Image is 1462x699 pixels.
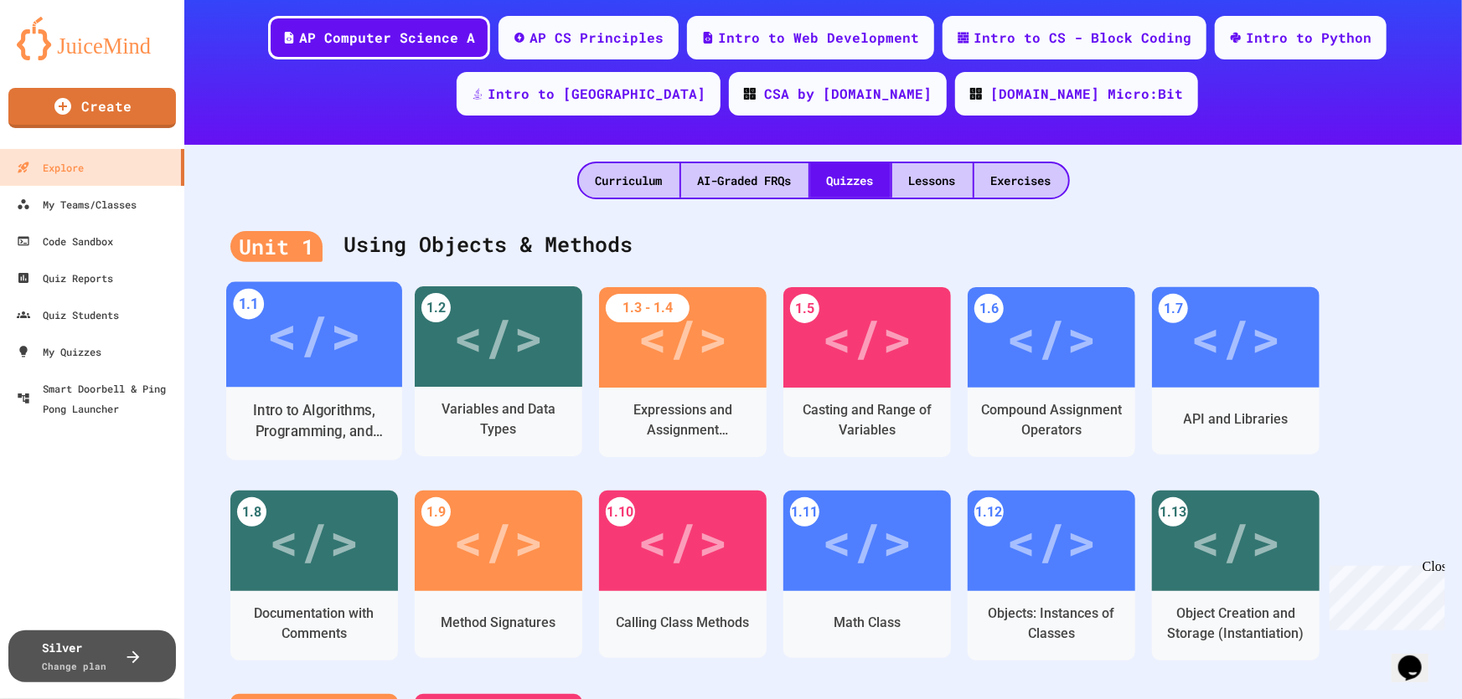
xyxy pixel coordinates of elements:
img: logo-orange.svg [17,17,168,60]
div: Silver [43,639,107,674]
div: Casting and Range of Variables [796,400,938,440]
div: </> [1191,503,1281,578]
div: 1.2 [421,293,451,322]
div: [DOMAIN_NAME] Micro:Bit [990,84,1183,104]
div: </> [1006,503,1097,578]
div: </> [1006,300,1097,375]
div: Intro to [GEOGRAPHIC_DATA] [488,84,705,104]
div: Quizzes [810,163,891,198]
div: Compound Assignment Operators [980,400,1123,440]
div: CSA by [DOMAIN_NAME] [764,84,932,104]
div: Curriculum [579,163,679,198]
img: CODE_logo_RGB.png [744,88,756,100]
div: Documentation with Comments [243,604,385,644]
div: My Teams/Classes [17,194,137,214]
div: 1.11 [790,497,819,527]
div: </> [822,503,912,578]
div: </> [822,300,912,375]
div: 1.1 [233,289,264,320]
div: Intro to Web Development [718,28,919,48]
div: Exercises [974,163,1068,198]
div: Variables and Data Types [427,399,570,439]
div: Unit 1 [230,231,323,263]
div: 1.12 [974,497,1004,527]
div: Method Signatures [442,613,556,633]
div: Chat with us now!Close [7,7,116,106]
div: </> [453,299,544,374]
div: AI-Graded FRQs [681,163,808,198]
button: SilverChange plan [8,630,176,682]
div: </> [638,300,728,375]
div: 1.5 [790,294,819,323]
div: 1.6 [974,294,1004,323]
div: Using Objects & Methods [230,212,1416,279]
div: API and Libraries [1184,409,1289,429]
div: 1.13 [1159,497,1188,527]
div: Calling Class Methods [617,613,750,633]
a: Create [8,88,176,128]
div: My Quizzes [17,342,101,362]
div: Smart Doorbell & Ping Pong Launcher [17,378,178,419]
iframe: chat widget [1323,559,1445,630]
div: Intro to Python [1246,28,1372,48]
iframe: chat widget [1392,632,1445,682]
div: 1.9 [421,497,451,527]
div: Object Creation and Storage (Instantiation) [1165,604,1307,644]
div: Lessons [892,163,973,198]
div: AP CS Principles [530,28,664,48]
div: Math Class [834,613,901,633]
div: </> [453,503,544,578]
span: Change plan [43,660,107,672]
div: </> [638,503,728,578]
div: Intro to Algorithms, Programming, and Compilers [240,400,390,442]
div: Expressions and Assignment Statements [612,400,754,440]
div: Explore [17,157,84,177]
img: CODE_logo_RGB.png [970,88,982,100]
div: Quiz Students [17,305,119,325]
div: Intro to CS - Block Coding [974,28,1191,48]
div: 1.3 - 1.4 [606,294,690,322]
div: </> [1191,300,1281,375]
div: 1.10 [606,497,635,527]
div: Quiz Reports [17,268,113,288]
div: Code Sandbox [17,231,113,251]
div: AP Computer Science A [299,28,475,48]
div: 1.8 [237,497,266,527]
div: </> [269,503,359,578]
div: 1.7 [1159,294,1188,323]
div: Objects: Instances of Classes [980,604,1123,644]
div: </> [266,295,361,374]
